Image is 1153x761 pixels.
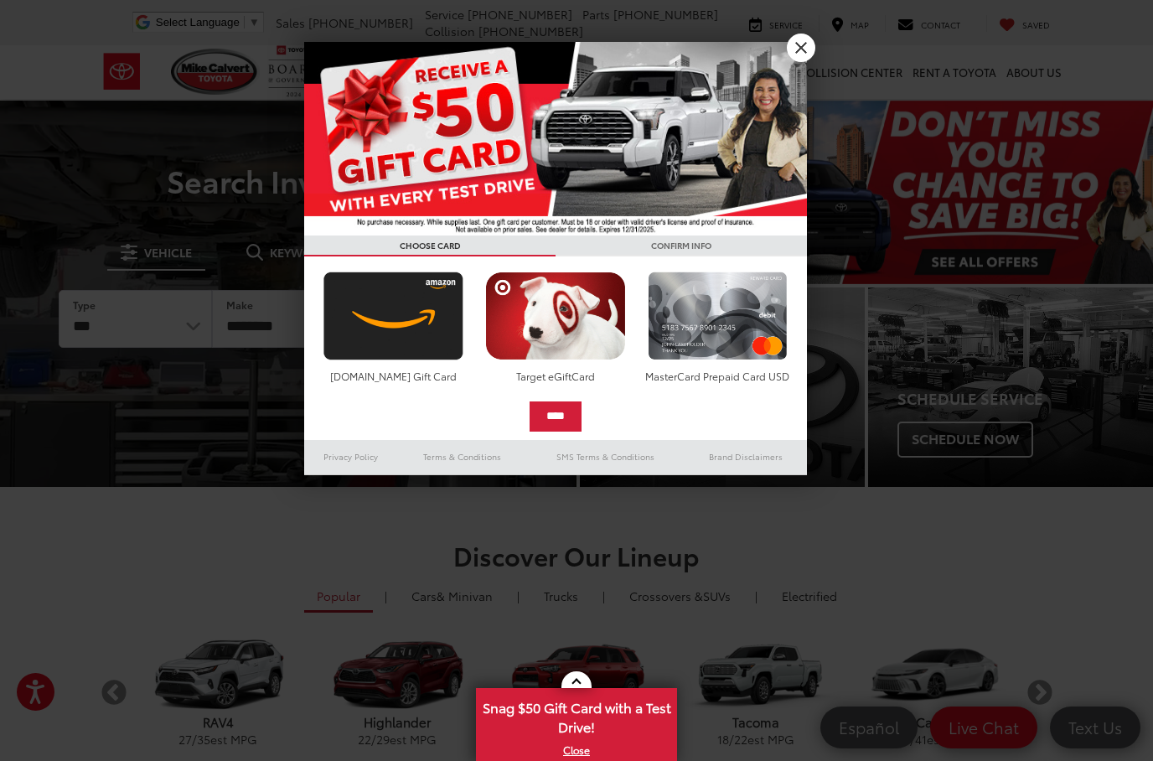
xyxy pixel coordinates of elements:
img: mastercard.png [644,272,792,360]
div: [DOMAIN_NAME] Gift Card [319,369,468,383]
a: Terms & Conditions [398,447,526,467]
a: Privacy Policy [304,447,398,467]
div: Target eGiftCard [481,369,629,383]
div: MasterCard Prepaid Card USD [644,369,792,383]
a: Brand Disclaimers [685,447,807,467]
a: SMS Terms & Conditions [526,447,685,467]
img: amazoncard.png [319,272,468,360]
h3: CONFIRM INFO [556,236,807,256]
img: targetcard.png [481,272,629,360]
img: 55838_top_625864.jpg [304,42,807,236]
h3: CHOOSE CARD [304,236,556,256]
span: Snag $50 Gift Card with a Test Drive! [478,690,675,741]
